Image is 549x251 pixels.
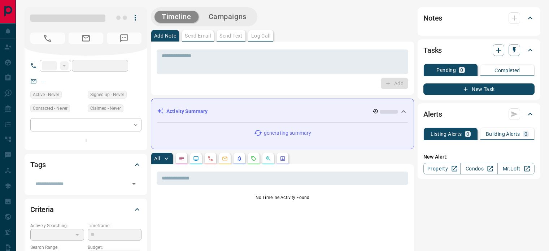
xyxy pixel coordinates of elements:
[107,33,141,44] span: No Number
[154,156,160,161] p: All
[423,9,535,27] div: Notes
[423,108,442,120] h2: Alerts
[33,91,59,98] span: Active - Never
[486,131,520,137] p: Building Alerts
[33,105,67,112] span: Contacted - Never
[88,244,141,251] p: Budget:
[154,33,176,38] p: Add Note
[154,11,199,23] button: Timeline
[157,194,408,201] p: No Timeline Activity Found
[423,83,535,95] button: New Task
[494,68,520,73] p: Completed
[222,156,228,161] svg: Emails
[193,156,199,161] svg: Lead Browsing Activity
[157,105,408,118] div: Activity Summary
[280,156,286,161] svg: Agent Actions
[423,44,442,56] h2: Tasks
[69,33,103,44] span: No Email
[436,68,456,73] p: Pending
[129,179,139,189] button: Open
[423,42,535,59] div: Tasks
[30,33,65,44] span: No Number
[30,156,141,173] div: Tags
[264,129,311,137] p: generating summary
[30,204,54,215] h2: Criteria
[423,105,535,123] div: Alerts
[524,131,527,137] p: 0
[90,91,124,98] span: Signed up - Never
[423,163,461,174] a: Property
[88,222,141,229] p: Timeframe:
[265,156,271,161] svg: Opportunities
[179,156,184,161] svg: Notes
[423,153,535,161] p: New Alert:
[30,222,84,229] p: Actively Searching:
[460,68,463,73] p: 0
[466,131,469,137] p: 0
[431,131,462,137] p: Listing Alerts
[30,244,84,251] p: Search Range:
[460,163,497,174] a: Condos
[497,163,535,174] a: Mr.Loft
[30,201,141,218] div: Criteria
[423,12,442,24] h2: Notes
[30,159,45,170] h2: Tags
[236,156,242,161] svg: Listing Alerts
[201,11,254,23] button: Campaigns
[42,78,45,84] a: --
[166,108,208,115] p: Activity Summary
[208,156,213,161] svg: Calls
[251,156,257,161] svg: Requests
[90,105,121,112] span: Claimed - Never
